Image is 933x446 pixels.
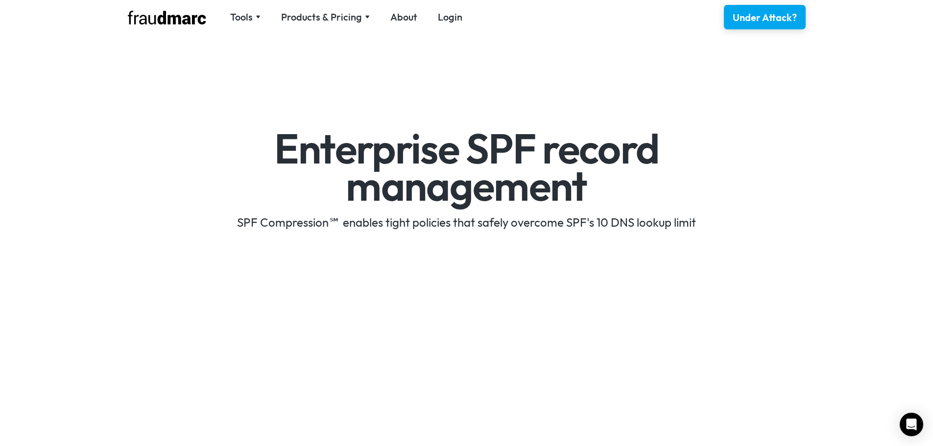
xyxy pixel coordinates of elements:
a: Under Attack? [724,5,806,29]
div: Products & Pricing [281,10,370,24]
h1: Enterprise SPF record management [182,130,751,204]
div: Tools [230,10,261,24]
div: Under Attack? [733,11,797,24]
a: Login [438,10,462,24]
div: SPF Compression℠ enables tight policies that safely overcome SPF's 10 DNS lookup limit [182,214,751,230]
a: About [390,10,417,24]
div: Open Intercom Messenger [900,413,923,436]
div: Tools [230,10,253,24]
div: Products & Pricing [281,10,362,24]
